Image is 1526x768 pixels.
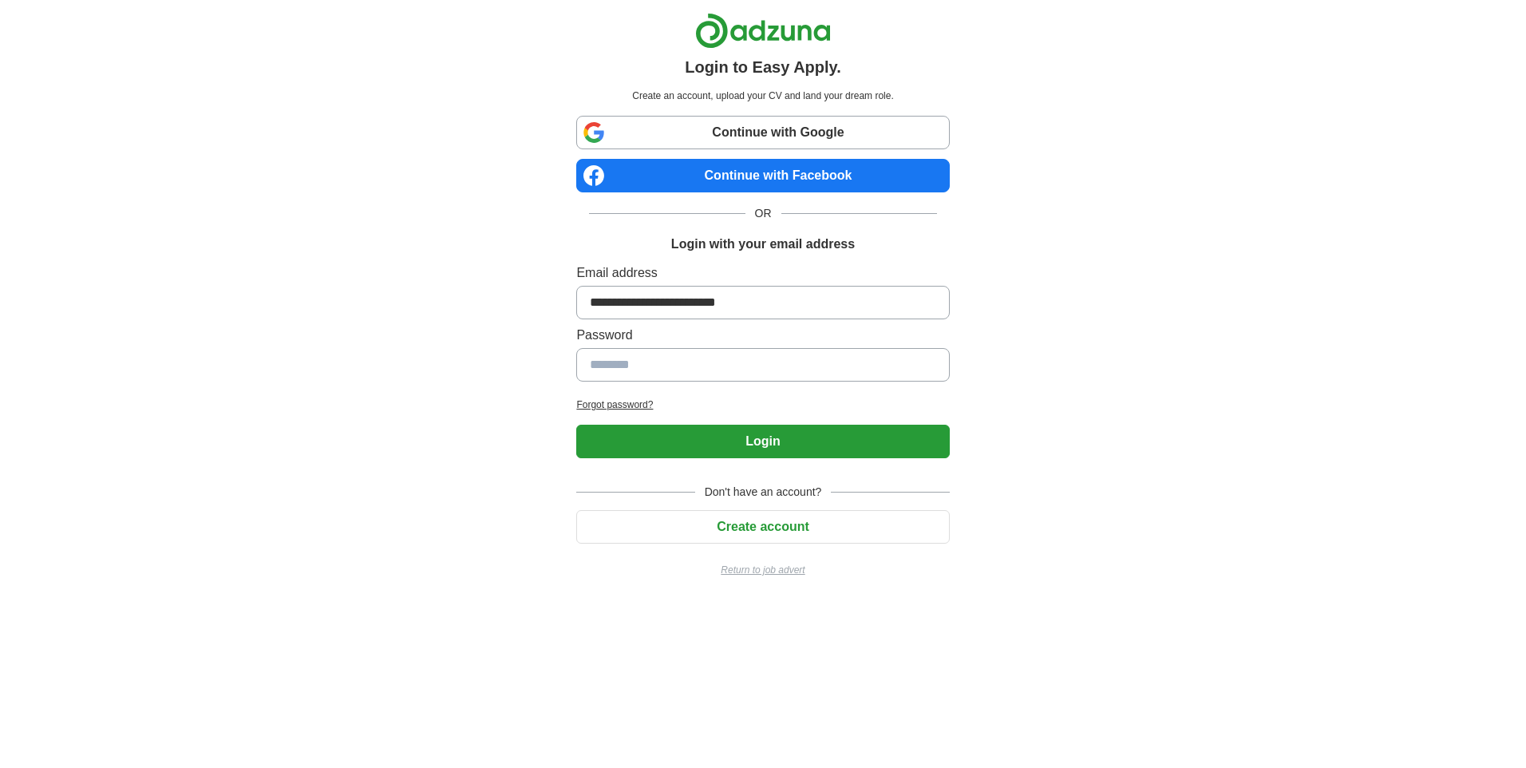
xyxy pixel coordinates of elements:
a: Forgot password? [576,398,949,412]
span: OR [745,205,781,222]
label: Email address [576,263,949,283]
button: Login [576,425,949,458]
a: Create account [576,520,949,533]
h1: Login with your email address [671,235,855,254]
a: Continue with Facebook [576,159,949,192]
h1: Login to Easy Apply. [685,55,841,79]
span: Don't have an account? [695,484,832,501]
img: Adzuna logo [695,13,831,49]
p: Create an account, upload your CV and land your dream role. [579,89,946,103]
a: Return to job advert [576,563,949,577]
a: Continue with Google [576,116,949,149]
button: Create account [576,510,949,544]
label: Password [576,326,949,345]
